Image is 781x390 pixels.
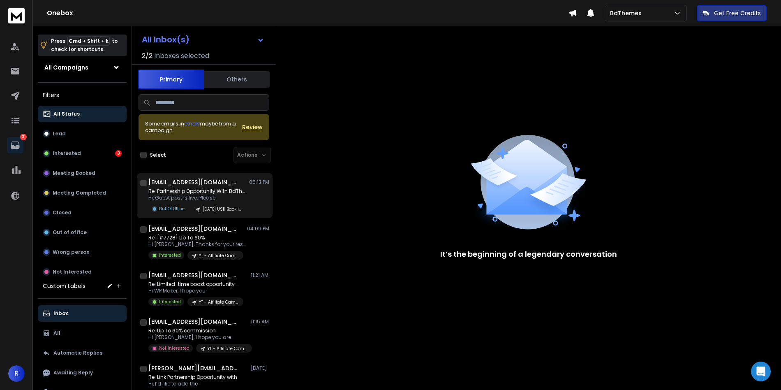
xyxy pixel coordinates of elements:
[38,89,127,101] h3: Filters
[154,51,209,61] h3: Inboxes selected
[38,224,127,241] button: Out of office
[43,282,85,290] h3: Custom Labels
[251,365,269,371] p: [DATE]
[38,106,127,122] button: All Status
[53,111,80,117] p: All Status
[53,330,60,337] p: All
[148,374,243,381] p: Re: Link Partnership Opportunity with
[199,253,238,259] p: YT - Affiliate Campaign 2025 Part -2
[203,206,242,212] p: [DATE] USK Backlink Campaign
[38,264,127,280] button: Not Interested
[148,288,243,294] p: Hi WP Maker, I hope you
[148,364,239,372] h1: [PERSON_NAME][EMAIL_ADDRESS][DOMAIN_NAME]
[751,362,771,381] div: Open Intercom Messenger
[148,327,247,334] p: Re: Up To 60% commission
[47,8,568,18] h1: Onebox
[697,5,767,21] button: Get Free Credits
[38,305,127,322] button: Inbox
[38,244,127,260] button: Wrong person
[53,190,106,196] p: Meeting Completed
[148,241,247,248] p: Hi [PERSON_NAME], Thanks for your response
[148,318,239,326] h1: [EMAIL_ADDRESS][DOMAIN_NAME]
[159,299,181,305] p: Interested
[53,310,68,317] p: Inbox
[249,179,269,186] p: 05:13 PM
[53,130,66,137] p: Lead
[53,249,90,255] p: Wrong person
[251,318,269,325] p: 11:15 AM
[145,121,242,134] div: Some emails in maybe from a campaign
[38,59,127,76] button: All Campaigns
[38,125,127,142] button: Lead
[142,35,189,44] h1: All Inbox(s)
[242,123,263,131] button: Review
[20,134,27,140] p: 3
[610,9,645,17] p: BdThemes
[44,63,88,72] h1: All Campaigns
[208,346,247,352] p: YT - Affiliate Campaign 2025 Part -2
[135,31,271,48] button: All Inbox(s)
[51,37,118,53] p: Press to check for shortcuts.
[38,364,127,381] button: Awaiting Reply
[142,51,153,61] span: 2 / 2
[8,365,25,382] button: R
[67,36,110,46] span: Cmd + Shift + k
[148,178,239,186] h1: [EMAIL_ADDRESS][DOMAIN_NAME]
[159,206,185,212] p: Out Of Office
[148,334,247,341] p: Hi [PERSON_NAME], I hope you are
[148,234,247,241] p: Re: [#7728] Up To 60%
[148,281,243,288] p: Re: Limited-time boost opportunity –
[148,271,239,279] h1: [EMAIL_ADDRESS][DOMAIN_NAME]
[138,70,204,89] button: Primary
[148,225,239,233] h1: [EMAIL_ADDRESS][DOMAIN_NAME]
[38,165,127,181] button: Meeting Booked
[204,70,270,88] button: Others
[53,170,95,176] p: Meeting Booked
[53,269,92,275] p: Not Interested
[714,9,761,17] p: Get Free Credits
[53,150,81,157] p: Interested
[53,229,87,236] p: Out of office
[440,248,617,260] p: It’s the beginning of a legendary conversation
[53,209,72,216] p: Closed
[8,8,25,23] img: logo
[38,204,127,221] button: Closed
[148,195,247,201] p: Hi, Guest post is live. Please
[148,381,243,387] p: Hi, I’d like to add the
[199,299,238,305] p: YT - Affiliate Campaign 2025 Part -2
[184,120,200,127] span: others
[159,345,189,351] p: Not Interested
[148,188,247,195] p: Re: Partnership Opportunity With BdThemes
[159,252,181,258] p: Interested
[53,350,102,356] p: Automatic Replies
[38,345,127,361] button: Automatic Replies
[38,325,127,341] button: All
[38,145,127,162] button: Interested3
[251,272,269,279] p: 11:21 AM
[115,150,122,157] div: 3
[247,225,269,232] p: 04:09 PM
[53,369,93,376] p: Awaiting Reply
[38,185,127,201] button: Meeting Completed
[150,152,166,158] label: Select
[7,137,23,153] a: 3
